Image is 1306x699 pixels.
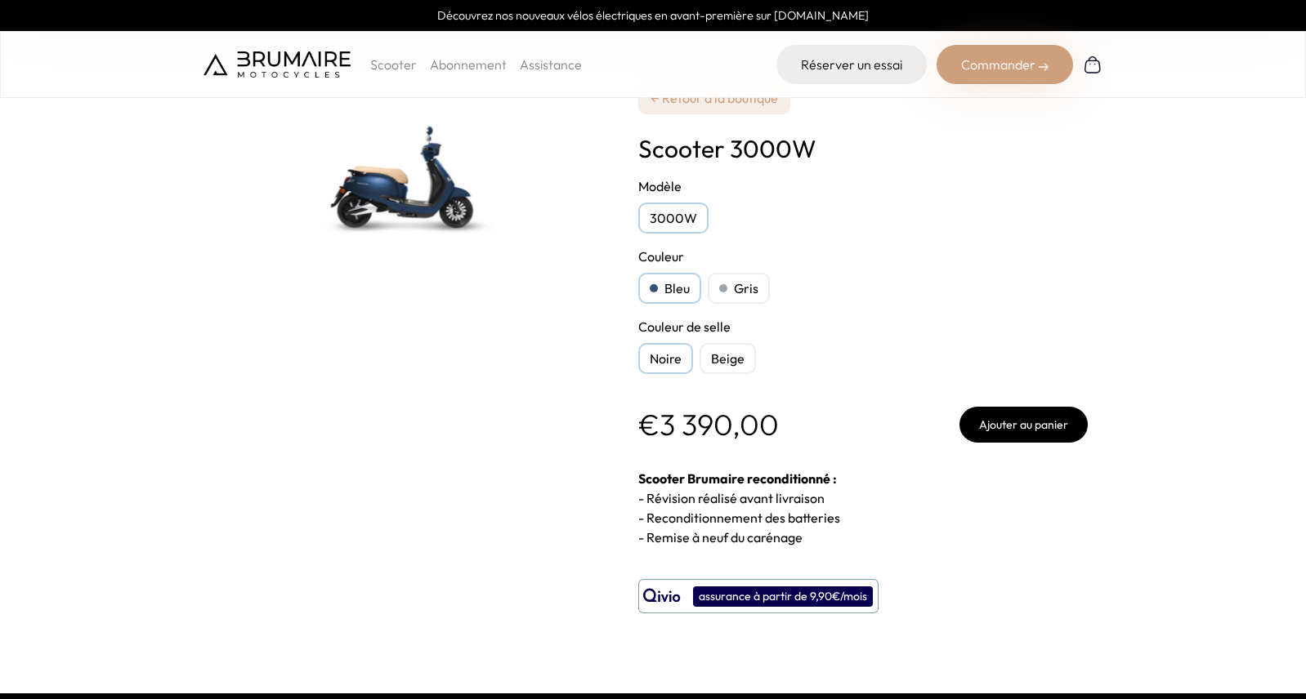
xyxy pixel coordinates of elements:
[693,586,873,607] div: assurance à partir de 9,90€/mois
[643,586,681,606] img: logo qivio
[638,470,837,487] strong: Scooter Brumaire reconditionné :
[708,273,770,304] div: Gris
[638,203,709,234] div: 3000W
[638,176,1088,196] h2: Modèle
[370,55,417,74] p: Scooter
[204,41,612,313] img: Scooter 3000W
[638,247,1088,266] h2: Couleur
[1083,55,1102,74] img: Panier
[638,408,779,441] p: €3 390,00
[776,45,927,84] a: Réserver un essai
[959,407,1088,443] button: Ajouter au panier
[204,51,351,78] img: Brumaire Motocycles
[937,45,1073,84] div: Commander
[638,317,1088,336] h2: Couleur de selle
[700,343,756,374] div: Beige
[638,469,1088,567] div: - Révision réalisé avant livraison - Reconditionnement des batteries - Remise à neuf du carénage
[1039,62,1049,72] img: right-arrow-2.png
[638,273,701,304] div: Bleu
[520,56,582,73] a: Assistance
[638,343,693,374] div: Noire
[430,56,507,73] a: Abonnement
[638,579,879,613] button: assurance à partir de 9,90€/mois
[638,134,1088,163] h1: Scooter 3000W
